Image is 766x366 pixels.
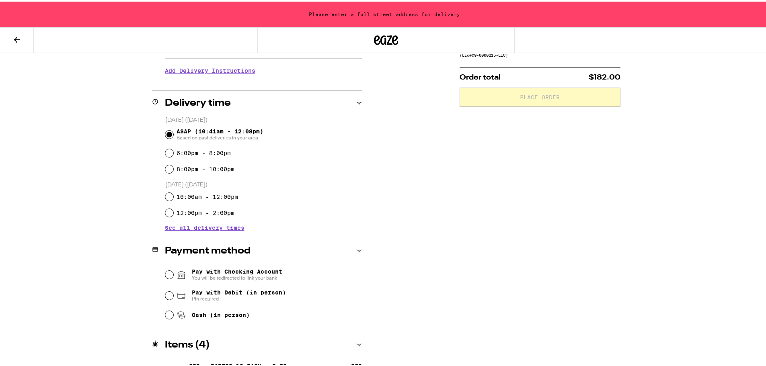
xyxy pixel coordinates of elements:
[165,339,210,348] h2: Items ( 4 )
[177,133,263,139] span: Based on past deliveries in your area
[460,86,620,105] button: Place Order
[177,148,231,155] label: 6:00pm - 8:00pm
[192,267,282,280] span: Pay with Checking Account
[177,192,238,198] label: 10:00am - 12:00pm
[589,72,620,80] span: $182.00
[192,294,286,301] span: Pin required
[177,164,234,171] label: 8:00pm - 10:00pm
[192,288,286,294] span: Pay with Debit (in person)
[177,208,234,215] label: 12:00pm - 2:00pm
[192,273,282,280] span: You will be redirected to link your bank
[5,6,58,12] span: Hi. Need any help?
[165,115,362,123] p: [DATE] ([DATE])
[165,78,362,85] p: We'll contact you at [PHONE_NUMBER] when we arrive
[520,93,560,98] span: Place Order
[165,97,231,106] h2: Delivery time
[165,60,362,78] h3: Add Delivery Instructions
[460,72,501,80] span: Order total
[192,310,250,317] span: Cash (in person)
[165,245,251,254] h2: Payment method
[177,127,263,139] span: ASAP (10:41am - 12:08pm)
[165,180,362,187] p: [DATE] ([DATE])
[165,223,244,229] button: See all delivery times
